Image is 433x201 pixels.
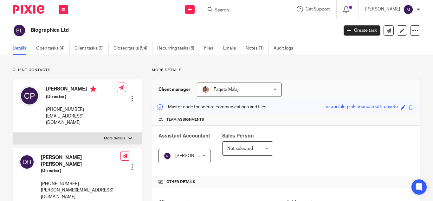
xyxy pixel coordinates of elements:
[223,42,241,55] a: Emails
[158,133,210,138] span: Assistant Accountant
[166,117,204,122] span: Team assignments
[46,86,117,94] h4: [PERSON_NAME]
[13,42,31,55] a: Details
[13,5,44,14] img: Pixie
[202,86,210,93] img: MicrosoftTeams-image%20(5).png
[31,27,274,34] h2: Biographica Ltd
[13,24,26,37] img: svg%3E
[326,104,398,111] div: incredible-pink-houndstooth-coyote
[46,94,117,100] h5: (Director)
[214,8,271,13] input: Search
[164,152,171,160] img: svg%3E
[41,187,120,200] p: [PERSON_NAME][EMAIL_ADDRESS][DOMAIN_NAME]
[41,154,120,168] h4: [PERSON_NAME] [PERSON_NAME]
[113,42,152,55] a: Closed tasks (94)
[175,154,210,158] span: [PERSON_NAME]
[46,113,117,126] p: [EMAIL_ADDRESS][DOMAIN_NAME]
[246,42,269,55] a: Notes (1)
[90,86,96,92] i: Primary
[157,42,199,55] a: Recurring tasks (6)
[19,154,35,170] img: svg%3E
[13,68,142,73] p: Client contacts
[41,168,120,174] h5: (Director)
[214,87,238,92] span: Fatjeta Malaj
[222,133,254,138] span: Sales Person
[344,25,380,36] a: Create task
[204,42,218,55] a: Files
[158,86,191,93] h3: Client manager
[19,86,40,106] img: svg%3E
[365,6,400,12] p: [PERSON_NAME]
[41,181,120,187] p: [PHONE_NUMBER]
[46,106,117,113] p: [PHONE_NUMBER]
[157,104,266,110] p: Master code for secure communications and files
[104,136,125,141] p: More details
[36,42,70,55] a: Open tasks (4)
[152,68,420,73] p: More details
[74,42,109,55] a: Client tasks (0)
[403,4,413,15] img: svg%3E
[227,146,253,151] span: Not selected
[274,42,298,55] a: Audit logs
[306,7,330,11] span: Get Support
[166,179,195,184] span: Other details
